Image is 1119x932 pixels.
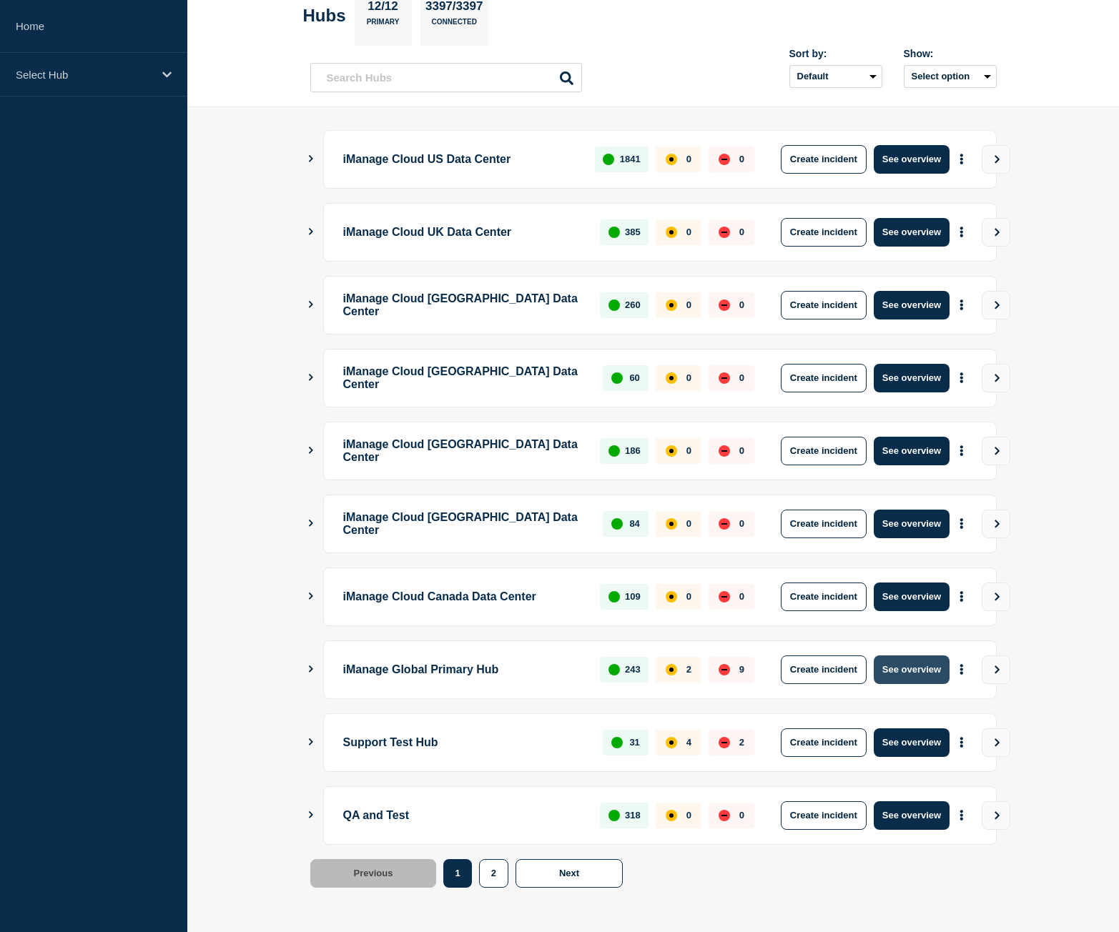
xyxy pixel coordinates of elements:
[307,810,315,821] button: Show Connected Hubs
[719,518,730,530] div: down
[719,445,730,457] div: down
[343,801,584,830] p: QA and Test
[781,801,867,830] button: Create incident
[666,591,677,603] div: affected
[603,154,614,165] div: up
[307,227,315,237] button: Show Connected Hubs
[982,364,1010,392] button: View
[686,372,691,383] p: 0
[432,18,477,33] p: Connected
[367,18,400,33] p: Primary
[719,154,730,165] div: down
[982,291,1010,319] button: View
[625,227,641,237] p: 385
[516,859,623,888] button: Next
[952,437,971,464] button: More actions
[719,372,730,384] div: down
[343,582,584,611] p: iManage Cloud Canada Data Center
[739,737,744,748] p: 2
[307,737,315,748] button: Show Connected Hubs
[781,218,867,247] button: Create incident
[666,518,677,530] div: affected
[686,664,691,675] p: 2
[307,664,315,675] button: Show Connected Hubs
[666,154,677,165] div: affected
[303,6,346,26] h2: Hubs
[608,445,620,457] div: up
[719,591,730,603] div: down
[781,582,867,611] button: Create incident
[608,810,620,821] div: up
[952,729,971,755] button: More actions
[781,437,867,465] button: Create incident
[307,591,315,602] button: Show Connected Hubs
[629,372,639,383] p: 60
[666,299,677,311] div: affected
[781,510,867,538] button: Create incident
[343,655,584,684] p: iManage Global Primary Hub
[719,299,730,311] div: down
[781,655,867,684] button: Create incident
[739,445,744,456] p: 0
[629,737,639,748] p: 31
[952,146,971,172] button: More actions
[307,372,315,383] button: Show Connected Hubs
[343,437,584,465] p: iManage Cloud [GEOGRAPHIC_DATA] Data Center
[904,65,997,88] button: Select option
[629,518,639,529] p: 84
[686,737,691,748] p: 4
[739,518,744,529] p: 0
[307,518,315,529] button: Show Connected Hubs
[307,154,315,164] button: Show Connected Hubs
[16,69,153,81] p: Select Hub
[686,591,691,602] p: 0
[686,810,691,821] p: 0
[982,655,1010,684] button: View
[666,372,677,384] div: affected
[982,582,1010,611] button: View
[620,154,641,164] p: 1841
[781,291,867,319] button: Create incident
[982,437,1010,465] button: View
[343,291,584,319] p: iManage Cloud [GEOGRAPHIC_DATA] Data Center
[625,664,641,675] p: 243
[952,219,971,245] button: More actions
[559,868,579,878] span: Next
[874,291,950,319] button: See overview
[982,728,1010,757] button: View
[874,437,950,465] button: See overview
[686,518,691,529] p: 0
[781,364,867,392] button: Create incident
[982,510,1010,538] button: View
[781,145,867,174] button: Create incident
[354,868,393,878] span: Previous
[982,218,1010,247] button: View
[686,227,691,237] p: 0
[343,364,587,392] p: iManage Cloud [GEOGRAPHIC_DATA] Data Center
[952,656,971,683] button: More actions
[666,737,677,748] div: affected
[343,728,587,757] p: Support Test Hub
[666,810,677,821] div: affected
[874,801,950,830] button: See overview
[625,299,641,310] p: 260
[307,445,315,456] button: Show Connected Hubs
[479,859,508,888] button: 2
[666,227,677,238] div: affected
[686,445,691,456] p: 0
[625,445,641,456] p: 186
[739,227,744,237] p: 0
[952,365,971,391] button: More actions
[874,145,950,174] button: See overview
[904,48,997,59] div: Show:
[719,810,730,821] div: down
[874,728,950,757] button: See overview
[874,218,950,247] button: See overview
[686,299,691,310] p: 0
[739,664,744,675] p: 9
[608,299,620,311] div: up
[343,510,587,538] p: iManage Cloud [GEOGRAPHIC_DATA] Data Center
[608,591,620,603] div: up
[739,154,744,164] p: 0
[952,510,971,537] button: More actions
